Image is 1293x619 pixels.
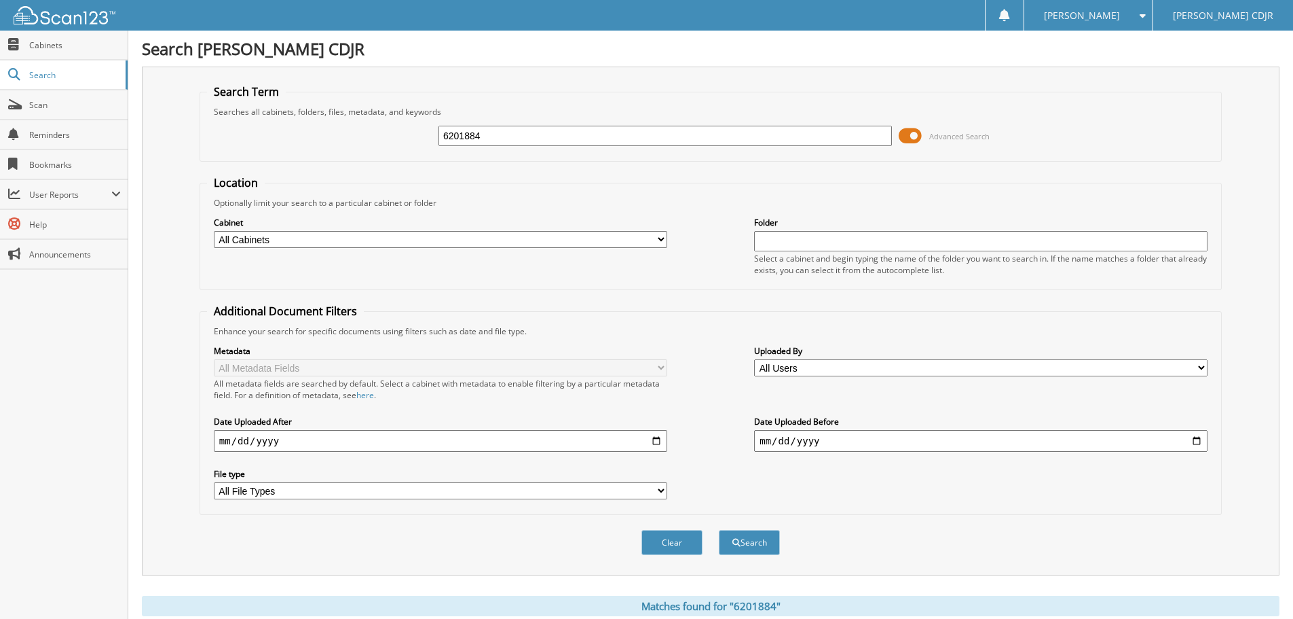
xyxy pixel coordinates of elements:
[1044,12,1120,20] span: [PERSON_NAME]
[929,131,990,141] span: Advanced Search
[207,175,265,190] legend: Location
[207,197,1214,209] div: Optionally limit your search to a particular cabinet or folder
[207,304,364,319] legend: Additional Document Filters
[29,249,121,260] span: Announcements
[719,530,780,555] button: Search
[29,219,121,230] span: Help
[29,189,111,200] span: User Reports
[29,129,121,141] span: Reminders
[641,530,702,555] button: Clear
[29,69,119,81] span: Search
[754,345,1207,357] label: Uploaded By
[142,596,1279,616] div: Matches found for "6201884"
[207,84,286,99] legend: Search Term
[29,99,121,111] span: Scan
[207,106,1214,118] div: Searches all cabinets, folders, files, metadata, and keywords
[214,378,667,401] div: All metadata fields are searched by default. Select a cabinet with metadata to enable filtering b...
[754,253,1207,276] div: Select a cabinet and begin typing the name of the folder you want to search in. If the name match...
[214,345,667,357] label: Metadata
[207,325,1214,337] div: Enhance your search for specific documents using filters such as date and file type.
[214,430,667,452] input: start
[14,6,115,24] img: scan123-logo-white.svg
[214,217,667,228] label: Cabinet
[142,37,1279,60] h1: Search [PERSON_NAME] CDJR
[754,430,1207,452] input: end
[356,389,374,401] a: here
[29,159,121,171] span: Bookmarks
[1173,12,1273,20] span: [PERSON_NAME] CDJR
[29,39,121,51] span: Cabinets
[754,217,1207,228] label: Folder
[214,468,667,480] label: File type
[754,416,1207,427] label: Date Uploaded Before
[214,416,667,427] label: Date Uploaded After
